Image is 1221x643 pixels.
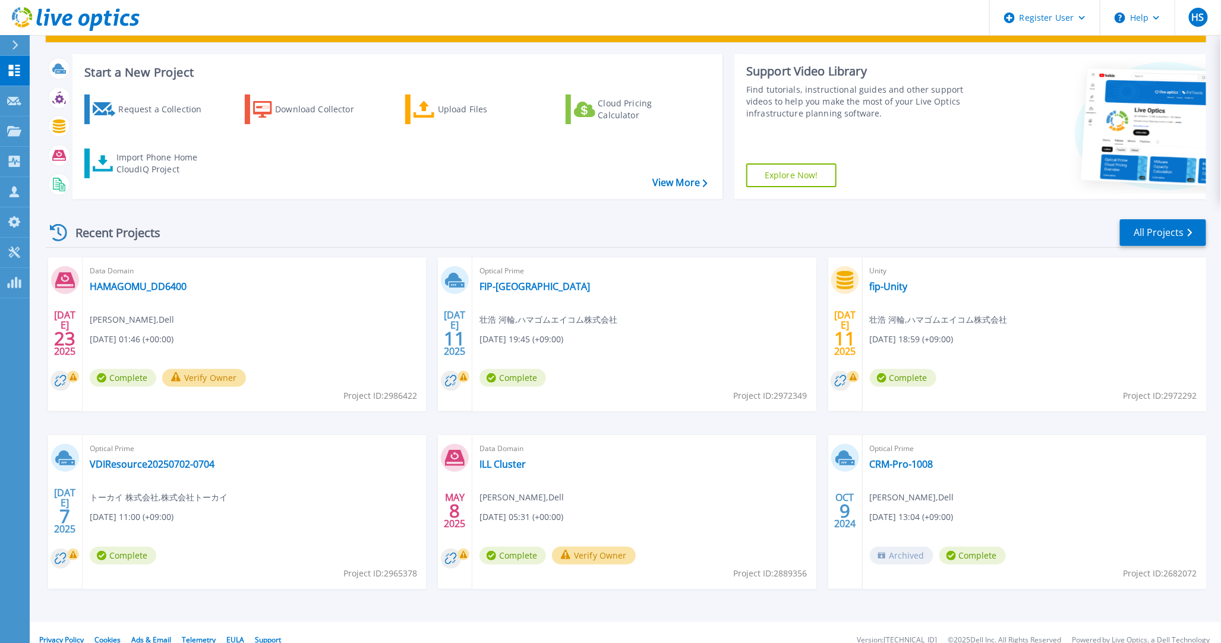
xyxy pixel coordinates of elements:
a: All Projects [1120,219,1206,246]
span: [DATE] 01:46 (+00:00) [90,333,173,346]
span: Complete [479,547,546,565]
div: [DATE] 2025 [53,489,76,532]
span: Archived [870,547,933,565]
span: [DATE] 13:04 (+09:00) [870,510,954,524]
span: [DATE] 05:31 (+00:00) [479,510,563,524]
span: Unity [870,264,1199,278]
div: [DATE] 2025 [834,311,856,355]
div: [DATE] 2025 [53,311,76,355]
span: トーカイ 株式会社 , 株式会社トーカイ [90,491,228,504]
span: 23 [54,333,75,343]
span: [PERSON_NAME] , Dell [90,313,174,326]
span: Complete [90,369,156,387]
div: [DATE] 2025 [444,311,466,355]
span: Optical Prime [90,442,419,455]
span: 壮浩 河輪 , ハマゴムエイコム株式会社 [870,313,1008,326]
span: [DATE] 18:59 (+09:00) [870,333,954,346]
a: fip-Unity [870,280,908,292]
span: Complete [90,547,156,565]
a: Cloud Pricing Calculator [566,94,698,124]
span: Project ID: 2965378 [343,567,417,580]
button: Verify Owner [162,369,246,387]
span: HS [1192,12,1204,22]
a: ILL Cluster [479,458,526,470]
div: Request a Collection [118,97,213,121]
a: Upload Files [405,94,538,124]
span: 9 [840,506,850,516]
span: Complete [870,369,936,387]
span: Project ID: 2682072 [1124,567,1197,580]
div: MAY 2025 [444,489,466,532]
div: Support Video Library [746,64,987,79]
h3: Start a New Project [84,66,707,79]
span: Complete [939,547,1006,565]
span: Project ID: 2972292 [1124,389,1197,402]
a: View More [652,177,708,188]
span: Project ID: 2972349 [734,389,807,402]
span: 8 [450,506,460,516]
div: Cloud Pricing Calculator [598,97,693,121]
span: Optical Prime [479,264,809,278]
a: Request a Collection [84,94,217,124]
div: Find tutorials, instructional guides and other support videos to help you make the most of your L... [746,84,987,119]
span: Data Domain [479,442,809,455]
span: 11 [444,333,466,343]
span: 7 [59,511,70,521]
span: 11 [834,333,856,343]
a: VDIResource20250702-0704 [90,458,214,470]
a: Explore Now! [746,163,837,187]
span: [PERSON_NAME] , Dell [479,491,564,504]
div: Upload Files [438,97,533,121]
span: [DATE] 11:00 (+09:00) [90,510,173,524]
div: Recent Projects [46,218,176,247]
span: Project ID: 2986422 [343,389,417,402]
span: Project ID: 2889356 [734,567,807,580]
a: HAMAGOMU_DD6400 [90,280,187,292]
span: Data Domain [90,264,419,278]
a: Download Collector [245,94,377,124]
div: OCT 2024 [834,489,856,532]
div: Import Phone Home CloudIQ Project [116,152,209,175]
button: Verify Owner [552,547,636,565]
a: FIP-[GEOGRAPHIC_DATA] [479,280,590,292]
span: Complete [479,369,546,387]
span: Optical Prime [870,442,1199,455]
span: [PERSON_NAME] , Dell [870,491,954,504]
span: 壮浩 河輪 , ハマゴムエイコム株式会社 [479,313,617,326]
div: Download Collector [275,97,370,121]
a: CRM-Pro-1008 [870,458,933,470]
span: [DATE] 19:45 (+09:00) [479,333,563,346]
